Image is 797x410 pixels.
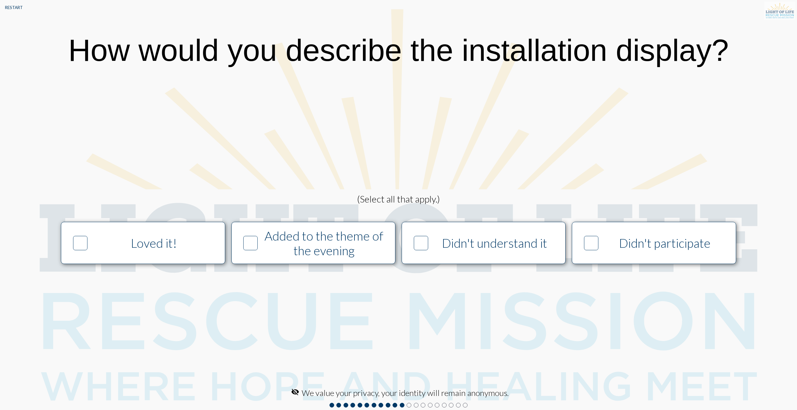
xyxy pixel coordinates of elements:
[68,33,729,68] div: How would you describe the installation display?
[91,236,217,250] div: Loved it!
[572,222,736,264] button: Didn't participate
[432,236,557,250] div: Didn't understand it
[61,222,225,264] button: Loved it!
[602,236,727,250] div: Didn't participate
[764,2,795,20] img: S3sv4husPy3OnmXPJJZdccskll1xyySWXXHLJ5UnyHy6BOXz+iFDiAAAAAElFTkSuQmCC
[291,388,299,396] mat-icon: visibility_off
[302,388,509,398] span: We value your privacy, your identity will remain anonymous.
[231,222,396,264] button: Added to the theme of the evening
[35,193,762,204] div: (Select all that apply.)
[261,228,387,258] div: Added to the theme of the evening
[402,222,566,264] button: Didn't understand it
